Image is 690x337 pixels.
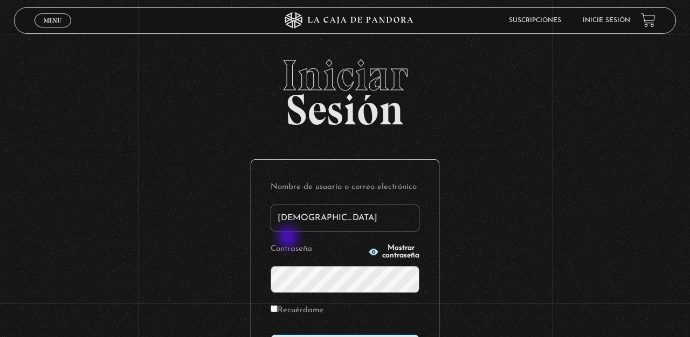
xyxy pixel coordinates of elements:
[14,54,677,97] span: Iniciar
[641,13,655,27] a: View your shopping cart
[368,244,419,259] button: Mostrar contraseña
[44,17,61,24] span: Menu
[271,305,278,312] input: Recuérdame
[271,179,419,196] label: Nombre de usuario o correo electrónico
[583,17,630,24] a: Inicie sesión
[509,17,561,24] a: Suscripciones
[271,241,365,258] label: Contraseña
[382,244,419,259] span: Mostrar contraseña
[14,54,677,123] h2: Sesión
[40,26,66,33] span: Cerrar
[271,303,323,319] label: Recuérdame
